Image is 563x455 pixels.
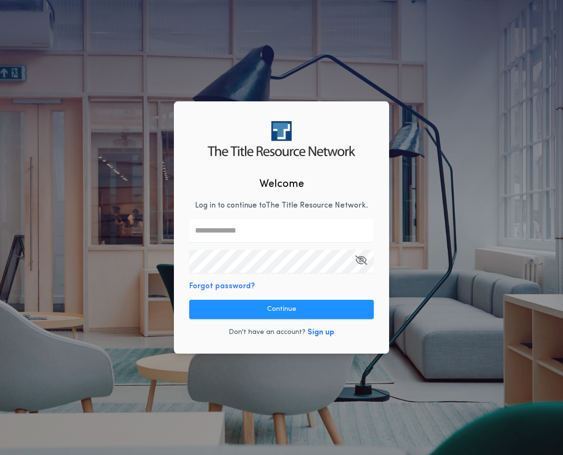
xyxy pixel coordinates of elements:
img: logo [208,121,355,156]
button: Sign up [307,327,334,338]
p: Log in to continue to The Title Resource Network . [195,200,368,211]
button: Forgot password? [189,281,255,292]
h2: Welcome [259,176,304,192]
p: Don't have an account? [229,328,306,337]
button: Continue [189,300,374,319]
